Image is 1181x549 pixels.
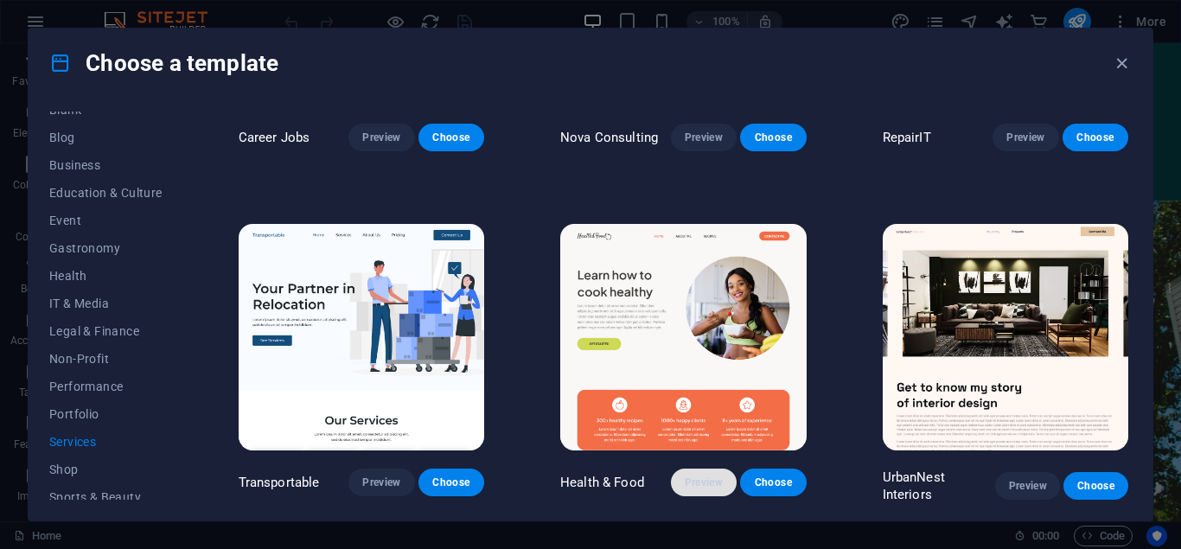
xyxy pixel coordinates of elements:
span: Preview [362,476,400,489]
span: Choose [1077,479,1114,493]
img: Transportable [239,224,484,450]
button: IT & Media [49,290,163,317]
span: Non-Profit [49,352,163,366]
button: Shop [49,456,163,483]
span: Choose [1076,131,1114,144]
button: Choose [418,469,484,496]
button: Portfolio [49,400,163,428]
span: Blog [49,131,163,144]
p: RepairIT [883,129,931,146]
button: Choose [418,124,484,151]
p: UrbanNest Interiors [883,469,996,503]
span: Shop [49,463,163,476]
button: Preview [995,472,1060,500]
span: Sports & Beauty [49,490,163,504]
span: Preview [685,476,723,489]
button: Preview [671,124,737,151]
button: Choose [1063,472,1128,500]
button: Choose [740,469,806,496]
span: Legal & Finance [49,324,163,338]
button: Business [49,151,163,179]
span: Services [49,435,163,449]
span: Gastronomy [49,241,163,255]
span: Choose [754,476,792,489]
span: Choose [754,131,792,144]
p: Nova Consulting [560,129,658,146]
button: Choose [1063,124,1128,151]
span: Preview [1009,479,1046,493]
button: Blog [49,124,163,151]
button: Legal & Finance [49,317,163,345]
button: Non-Profit [49,345,163,373]
button: Performance [49,373,163,400]
button: Gastronomy [49,234,163,262]
button: Preview [348,124,414,151]
button: Choose [740,124,806,151]
img: UrbanNest Interiors [883,224,1128,450]
span: Choose [432,131,470,144]
span: Performance [49,380,163,393]
button: Education & Culture [49,179,163,207]
span: Business [49,158,163,172]
span: Event [49,214,163,227]
button: Preview [993,124,1058,151]
button: Event [49,207,163,234]
img: Health & Food [560,224,806,450]
button: Services [49,428,163,456]
p: Transportable [239,474,320,491]
span: Preview [362,131,400,144]
h4: Choose a template [49,49,278,77]
button: Preview [348,469,414,496]
span: Preview [685,131,723,144]
span: IT & Media [49,297,163,310]
span: Choose [432,476,470,489]
span: Portfolio [49,407,163,421]
button: Sports & Beauty [49,483,163,511]
p: Health & Food [560,474,644,491]
span: Health [49,269,163,283]
button: Preview [671,469,737,496]
button: Health [49,262,163,290]
p: Career Jobs [239,129,310,146]
span: Education & Culture [49,186,163,200]
span: Preview [1006,131,1044,144]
